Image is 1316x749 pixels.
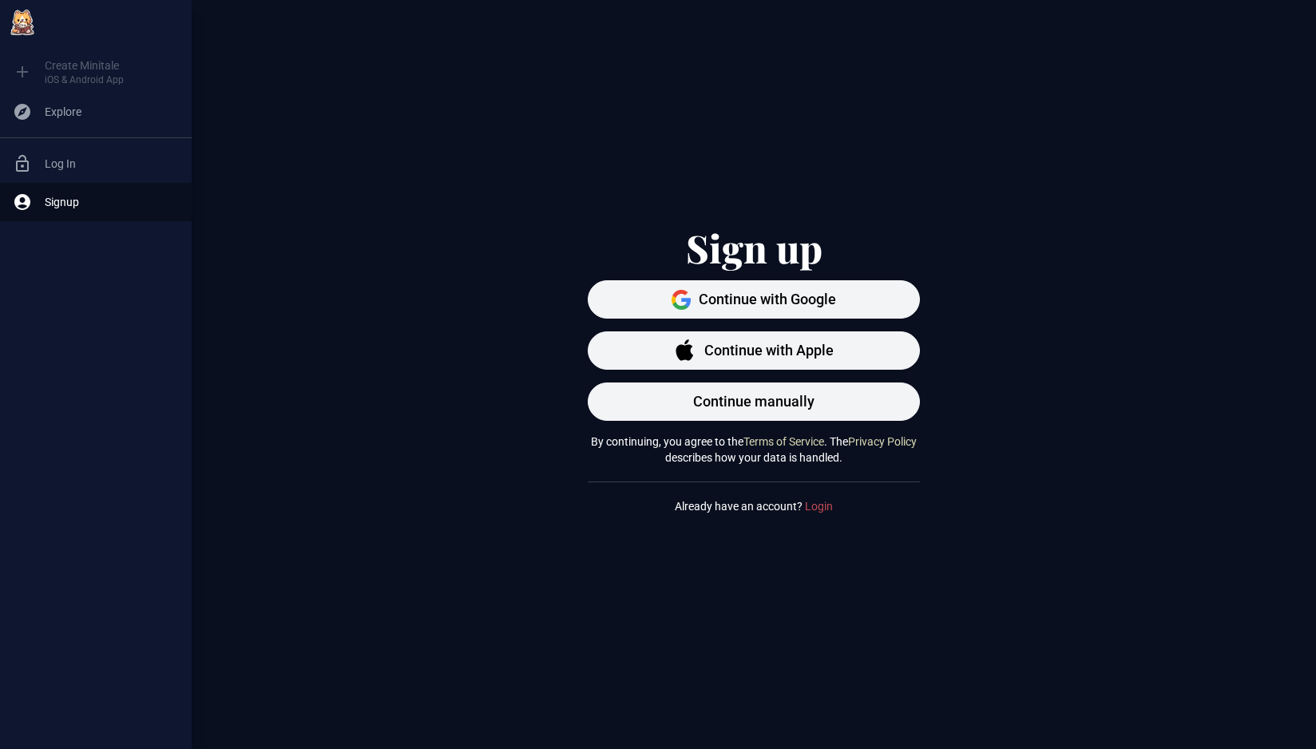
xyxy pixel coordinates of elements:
a: Terms of Service [743,434,824,450]
a: Privacy Policy [848,434,917,450]
span: Continue with Google [699,288,836,311]
a: Login [805,498,833,514]
span: Continue manually [693,390,815,413]
span: Continue with Apple [704,339,834,362]
button: GoogleContinue with Google [588,280,920,319]
span: Signup [45,194,179,210]
img: Minitale [6,6,38,38]
p: Already have an account? [588,498,920,514]
button: Continue manually [588,382,920,421]
button: Continue with Apple [588,331,920,370]
span: Log In [45,156,179,172]
p: By continuing, you agree to the . The describes how your data is handled. [588,434,920,466]
img: Google [672,290,691,309]
span: Explore [45,104,179,120]
h1: Sign up [588,225,920,271]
